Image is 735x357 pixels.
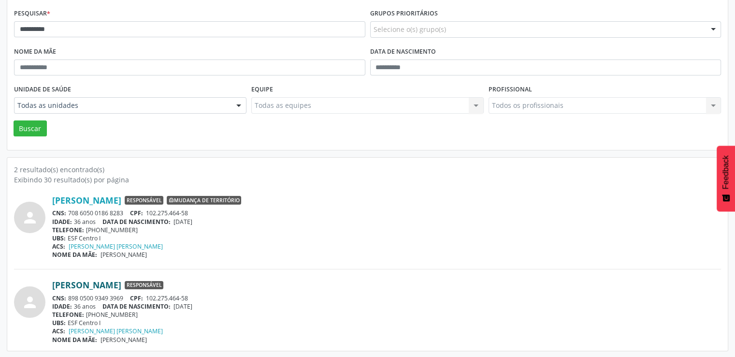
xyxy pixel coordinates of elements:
span: NOME DA MÃE: [52,251,97,259]
span: TELEFONE: [52,311,84,319]
label: Profissional [489,82,532,97]
span: NOME DA MÃE: [52,336,97,344]
button: Buscar [14,120,47,137]
span: DATA DE NASCIMENTO: [102,218,171,226]
span: Todas as unidades [17,101,227,110]
span: ACS: [52,242,65,251]
span: [PERSON_NAME] [101,336,147,344]
div: Exibindo 30 resultado(s) por página [14,175,721,185]
i: person [21,209,39,226]
span: [DATE] [173,218,192,226]
span: IDADE: [52,302,72,311]
i: person [21,294,39,311]
label: Grupos prioritários [370,6,438,21]
a: [PERSON_NAME] [PERSON_NAME] [69,242,163,251]
span: Responsável [125,196,163,205]
div: 708 6050 0186 8283 [52,209,721,217]
label: Unidade de saúde [14,82,71,97]
a: [PERSON_NAME] [52,195,121,206]
div: 898 0500 9349 3969 [52,294,721,302]
label: Data de nascimento [370,45,436,59]
label: Equipe [251,82,273,97]
span: CPF: [130,209,143,217]
span: [PERSON_NAME] [101,251,147,259]
div: ESF Centro I [52,234,721,242]
div: 36 anos [52,218,721,226]
label: Pesquisar [14,6,50,21]
div: ESF Centro I [52,319,721,327]
span: Selecione o(s) grupo(s) [374,24,446,34]
label: Nome da mãe [14,45,56,59]
span: 102.275.464-58 [146,209,188,217]
span: [DATE] [173,302,192,311]
div: 36 anos [52,302,721,311]
span: ACS: [52,327,65,335]
div: [PHONE_NUMBER] [52,311,721,319]
span: CNS: [52,294,66,302]
span: CNS: [52,209,66,217]
span: IDADE: [52,218,72,226]
div: 2 resultado(s) encontrado(s) [14,164,721,175]
span: Feedback [721,155,730,189]
button: Feedback - Mostrar pesquisa [717,146,735,211]
a: [PERSON_NAME] [PERSON_NAME] [69,327,163,335]
div: [PHONE_NUMBER] [52,226,721,234]
span: Mudança de território [167,196,241,205]
span: CPF: [130,294,143,302]
span: TELEFONE: [52,226,84,234]
span: UBS: [52,234,66,242]
span: 102.275.464-58 [146,294,188,302]
span: UBS: [52,319,66,327]
span: DATA DE NASCIMENTO: [102,302,171,311]
a: [PERSON_NAME] [52,280,121,290]
span: Responsável [125,281,163,290]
